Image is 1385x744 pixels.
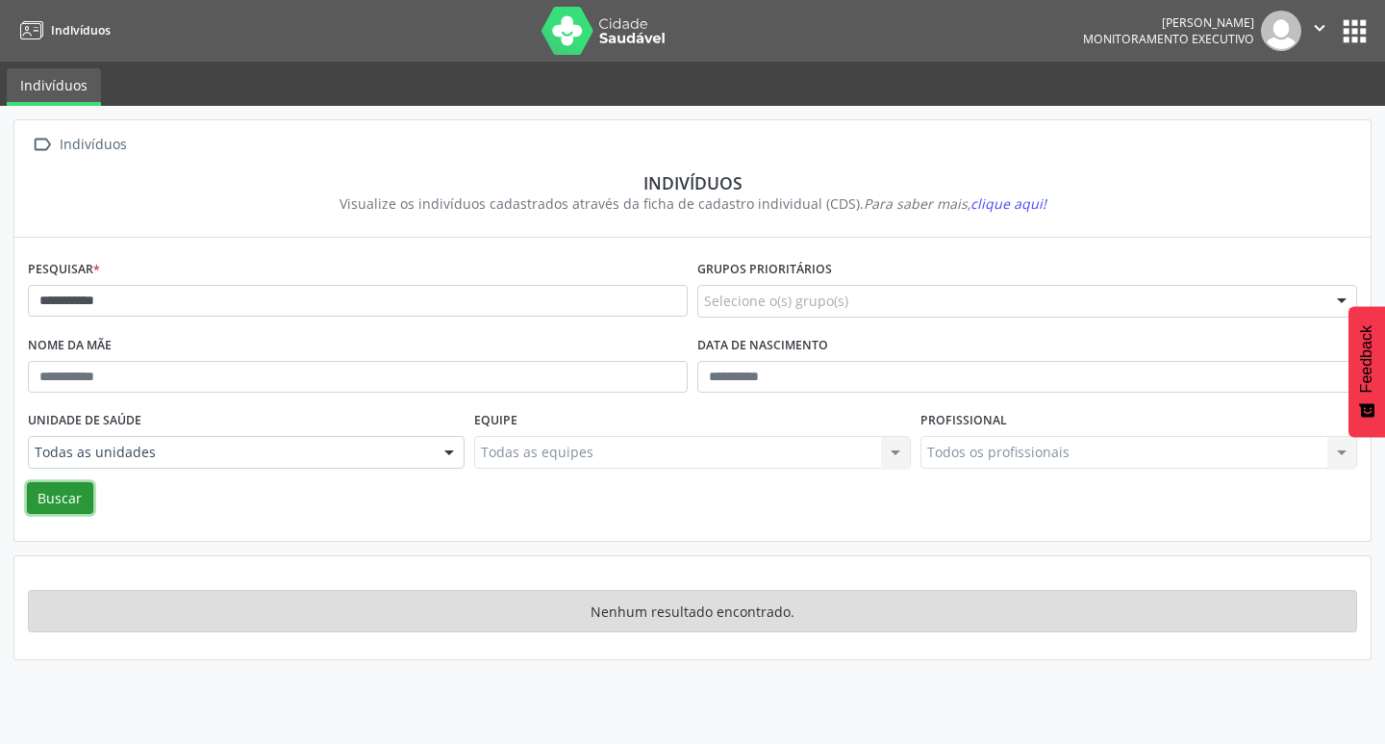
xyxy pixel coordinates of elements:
a: Indivíduos [13,14,111,46]
label: Pesquisar [28,255,100,285]
i:  [28,131,56,159]
label: Grupos prioritários [697,255,832,285]
label: Nome da mãe [28,331,112,361]
div: [PERSON_NAME] [1083,14,1254,31]
label: Profissional [920,406,1007,436]
button: Buscar [27,482,93,515]
span: Indivíduos [51,22,111,38]
i: Para saber mais, [864,194,1046,213]
div: Nenhum resultado encontrado. [28,590,1357,632]
div: Indivíduos [56,131,130,159]
label: Unidade de saúde [28,406,141,436]
span: Feedback [1358,325,1375,393]
button:  [1301,11,1338,51]
button: apps [1338,14,1372,48]
label: Data de nascimento [697,331,828,361]
div: Visualize os indivíduos cadastrados através da ficha de cadastro individual (CDS). [41,193,1344,214]
i:  [1309,17,1330,38]
span: clique aqui! [970,194,1046,213]
label: Equipe [474,406,517,436]
a: Indivíduos [7,68,101,106]
span: Todas as unidades [35,443,425,462]
img: img [1261,11,1301,51]
button: Feedback - Mostrar pesquisa [1348,306,1385,437]
div: Indivíduos [41,172,1344,193]
a:  Indivíduos [28,131,130,159]
span: Monitoramento Executivo [1083,31,1254,47]
span: Selecione o(s) grupo(s) [704,291,848,311]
